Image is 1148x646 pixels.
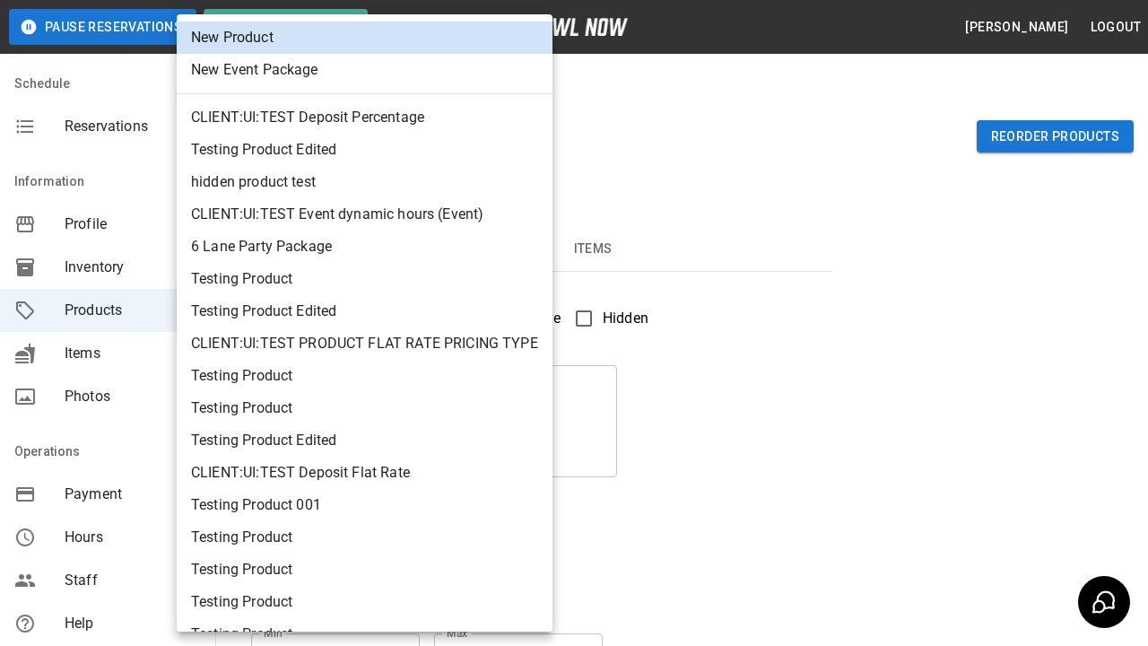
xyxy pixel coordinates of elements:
li: hidden product test [177,166,552,198]
li: Testing Product [177,586,552,618]
li: Testing Product 001 [177,489,552,521]
li: CLIENT:UI:TEST Deposit Percentage [177,101,552,134]
li: Testing Product [177,554,552,586]
li: New Product [177,22,552,54]
li: Testing Product [177,392,552,424]
li: Testing Product Edited [177,295,552,327]
li: Testing Product Edited [177,424,552,457]
li: Testing Product [177,263,552,295]
li: CLIENT:UI:TEST Event dynamic hours (Event) [177,198,552,231]
li: New Event Package [177,54,552,86]
li: CLIENT:UI:TEST PRODUCT FLAT RATE PRICING TYPE [177,327,552,360]
li: Testing Product Edited [177,134,552,166]
li: 6 Lane Party Package [177,231,552,263]
li: CLIENT:UI:TEST Deposit Flat Rate [177,457,552,489]
li: Testing Product [177,360,552,392]
li: Testing Product [177,521,552,554]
